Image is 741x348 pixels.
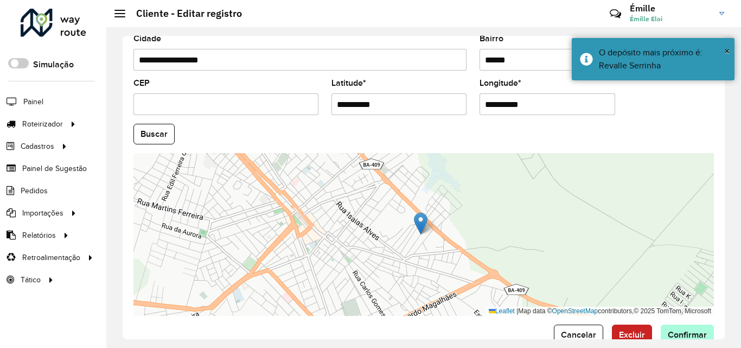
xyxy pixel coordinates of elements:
a: Leaflet [489,307,515,315]
button: Close [724,43,730,59]
div: Map data © contributors,© 2025 TomTom, Microsoft [486,307,714,316]
span: Roteirizador [22,118,63,130]
span: Painel de Sugestão [22,163,87,174]
img: Marker [414,212,427,235]
label: Cidade [133,32,161,45]
h3: Émille [630,3,711,14]
label: CEP [133,77,150,90]
span: Relatórios [22,230,56,241]
a: Contato Rápido [604,2,627,26]
label: Longitude [480,77,521,90]
label: Simulação [33,58,74,71]
span: × [724,45,730,57]
h2: Cliente - Editar registro [125,8,242,20]
div: O depósito mais próximo é: Revalle Serrinha [599,46,726,72]
span: Painel [23,96,43,107]
button: Buscar [133,124,175,144]
button: Confirmar [661,325,714,345]
span: Importações [22,207,63,219]
span: Pedidos [21,185,48,197]
span: Confirmar [668,330,707,339]
span: Retroalimentação [22,252,80,263]
label: Bairro [480,32,503,45]
span: Tático [21,274,41,286]
span: Cancelar [561,330,596,339]
span: Cadastros [21,141,54,152]
button: Excluir [612,325,652,345]
button: Cancelar [554,325,603,345]
label: Latitude [331,77,366,90]
span: | [516,307,518,315]
span: Excluir [619,330,645,339]
a: OpenStreetMap [552,307,598,315]
span: Émille Eloi [630,14,711,24]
